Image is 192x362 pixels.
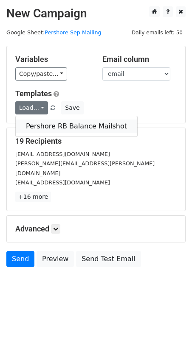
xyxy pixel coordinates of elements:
h2: New Campaign [6,6,186,21]
small: [EMAIL_ADDRESS][DOMAIN_NAME] [15,179,110,186]
iframe: Chat Widget [150,321,192,362]
small: [EMAIL_ADDRESS][DOMAIN_NAME] [15,151,110,157]
h5: 19 Recipients [15,136,177,146]
small: Google Sheet: [6,29,102,36]
small: [PERSON_NAME][EMAIL_ADDRESS][PERSON_NAME][DOMAIN_NAME] [15,160,155,176]
a: Pershore Sep Mailing [45,29,101,36]
a: Send Test Email [76,251,141,267]
a: Load... [15,101,48,114]
a: +16 more [15,192,51,202]
a: Pershore RB Balance Mailshot [16,120,137,133]
a: Templates [15,89,52,98]
button: Save [61,101,83,114]
h5: Advanced [15,224,177,234]
a: Daily emails left: 50 [129,29,186,36]
a: Preview [37,251,74,267]
h5: Email column [102,55,177,64]
a: Copy/paste... [15,67,67,81]
span: Daily emails left: 50 [129,28,186,37]
h5: Variables [15,55,90,64]
a: Send [6,251,34,267]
